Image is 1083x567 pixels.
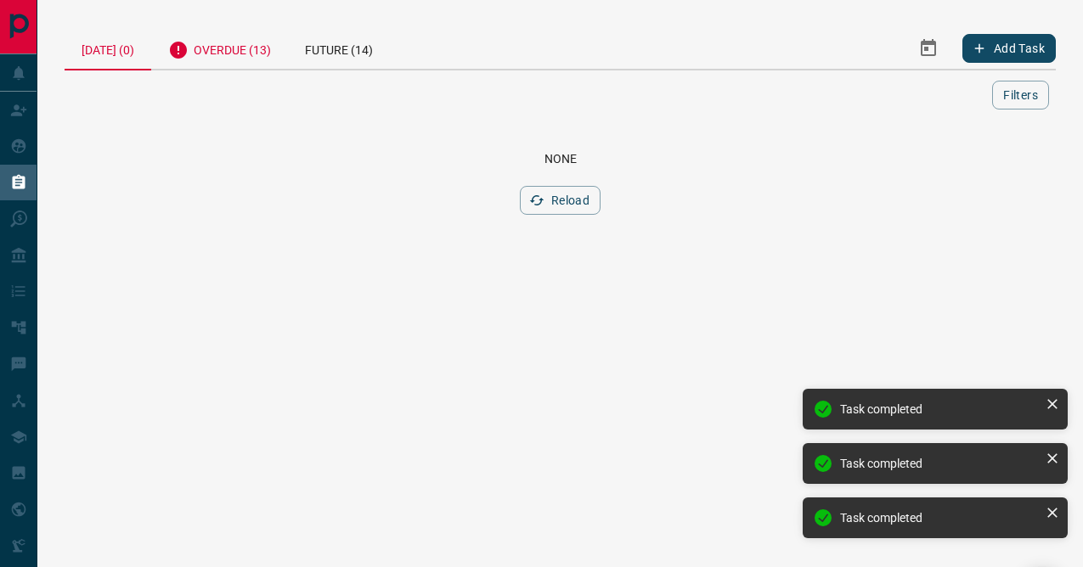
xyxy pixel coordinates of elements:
[520,186,601,215] button: Reload
[85,152,1035,166] div: None
[151,27,288,69] div: Overdue (13)
[992,81,1049,109] button: Filters
[65,27,151,70] div: [DATE] (0)
[840,457,1039,470] div: Task completed
[288,27,390,69] div: Future (14)
[840,402,1039,416] div: Task completed
[908,28,949,69] button: Select Date Range
[840,511,1039,525] div: Task completed
[962,34,1056,63] button: Add Task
